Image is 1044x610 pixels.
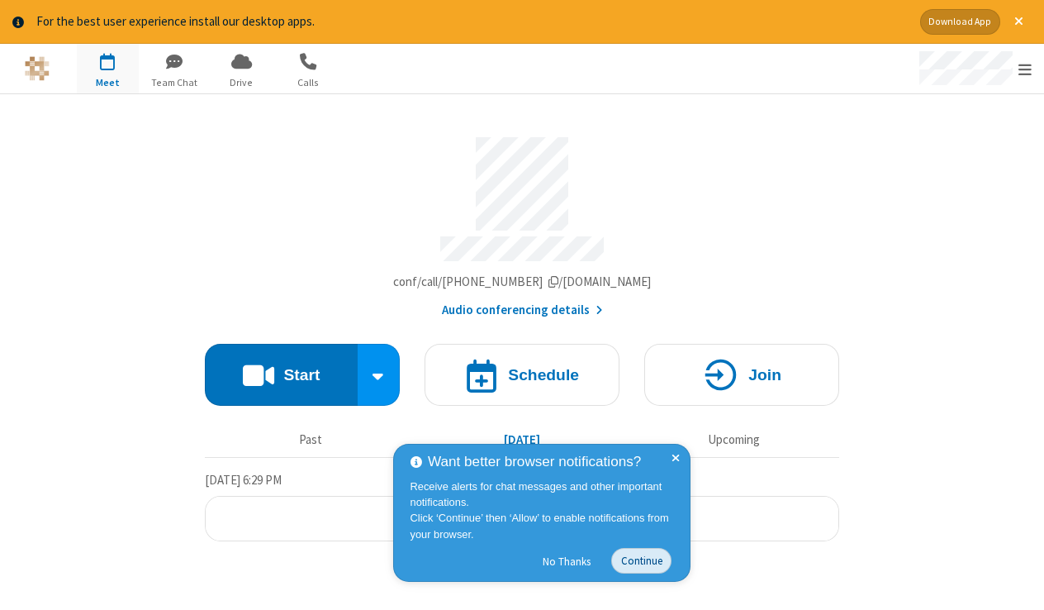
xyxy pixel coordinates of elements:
button: Copy my meeting room linkCopy my meeting room link [393,273,652,292]
section: Account details [205,125,839,319]
h4: Schedule [508,367,579,383]
h4: Start [283,367,320,383]
button: Start [205,344,358,406]
span: Want better browser notifications? [428,451,641,473]
button: Upcoming [634,425,833,456]
h4: Join [748,367,781,383]
img: iotum.​ucaas.​tech [25,56,50,81]
button: Continue [611,548,671,574]
button: Join [644,344,839,406]
span: [DATE] 6:29 PM [205,472,282,488]
button: Past [211,425,410,456]
button: [DATE] [423,425,622,456]
span: Calls [278,75,339,90]
span: Team Chat [144,75,206,90]
span: Drive [211,75,273,90]
div: Receive alerts for chat messages and other important notifications. Click ‘Continue’ then ‘Allow’... [410,479,678,542]
div: Start conference options [358,344,401,406]
button: No Thanks [534,548,600,574]
span: Copy my meeting room link [393,274,652,289]
button: Close alert [1006,9,1032,35]
button: Logo [6,44,68,93]
section: Today's Meetings [205,470,839,541]
span: Meet [77,75,139,90]
div: For the best user experience install our desktop apps. [36,12,908,31]
button: Schedule [425,344,619,406]
div: Open menu [904,44,1044,93]
button: Audio conferencing details [442,301,603,320]
button: Download App [920,9,1000,35]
